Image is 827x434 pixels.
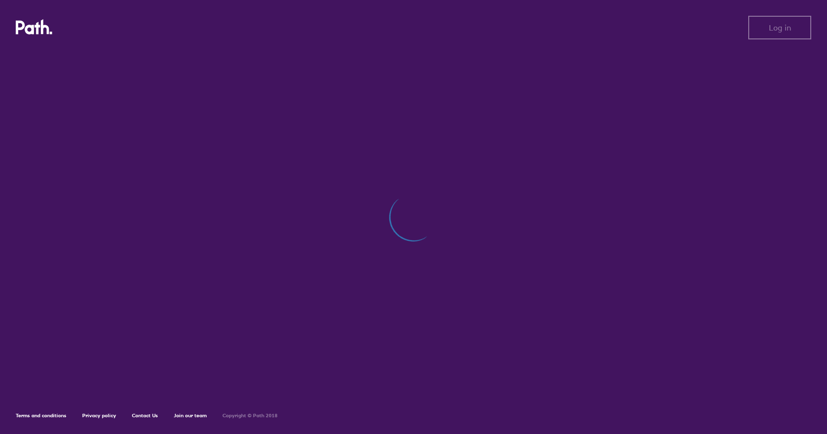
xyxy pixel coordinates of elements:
[82,412,116,419] a: Privacy policy
[174,412,207,419] a: Join our team
[748,16,811,39] button: Log in
[769,23,791,32] span: Log in
[223,413,278,419] h6: Copyright © Path 2018
[132,412,158,419] a: Contact Us
[16,412,66,419] a: Terms and conditions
